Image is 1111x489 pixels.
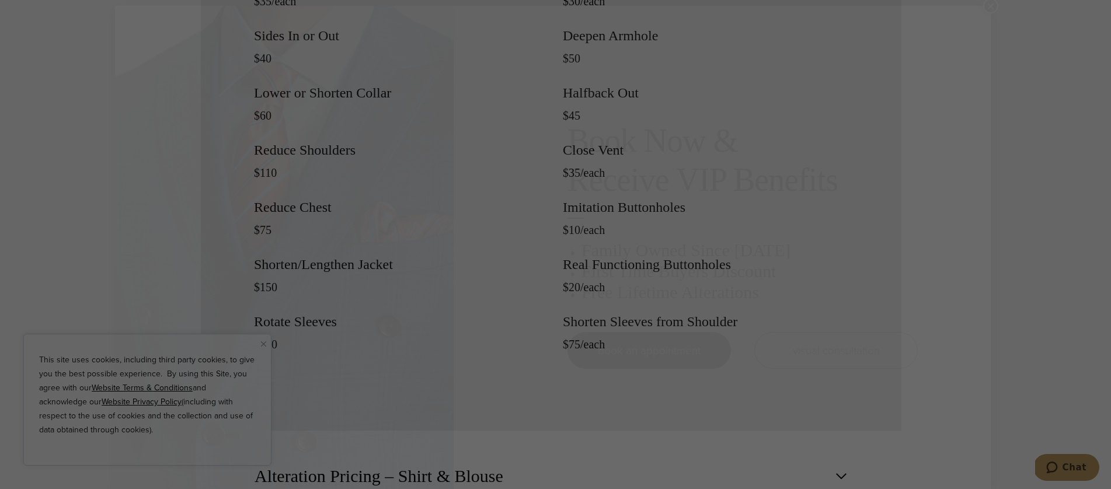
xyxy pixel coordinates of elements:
[27,8,51,19] span: Chat
[567,121,918,200] h2: Book Now & Receive VIP Benefits
[754,332,918,369] a: visual consultation
[581,282,918,303] h3: Free Lifetime Alterations
[567,332,731,369] a: book an appointment
[581,261,918,282] h3: First Time Buyers Discount
[581,240,918,261] h3: Family Owned Since [DATE]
